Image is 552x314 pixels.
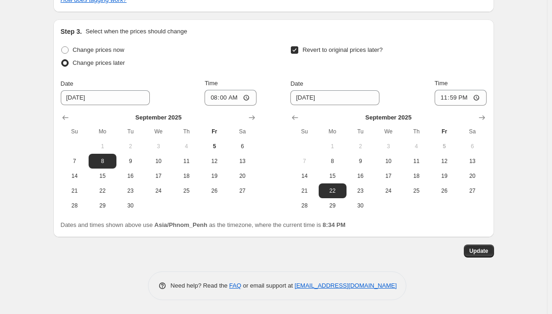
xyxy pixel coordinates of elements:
[116,124,144,139] th: Tuesday
[458,183,486,198] button: Saturday September 27 2025
[228,169,256,183] button: Saturday September 20 2025
[61,27,82,36] h2: Step 3.
[120,157,141,165] span: 9
[116,154,144,169] button: Tuesday September 9 2025
[290,154,318,169] button: Sunday September 7 2025
[120,187,141,195] span: 23
[430,124,458,139] th: Friday
[204,157,225,165] span: 12
[290,80,303,87] span: Date
[148,187,168,195] span: 24
[290,183,318,198] button: Sunday September 21 2025
[322,187,343,195] span: 22
[347,139,374,154] button: Tuesday September 2 2025
[430,154,458,169] button: Friday September 12 2025
[204,128,225,135] span: Fr
[378,157,398,165] span: 10
[176,157,197,165] span: 11
[64,187,85,195] span: 21
[144,169,172,183] button: Wednesday September 17 2025
[406,128,426,135] span: Th
[347,183,374,198] button: Tuesday September 23 2025
[430,139,458,154] button: Today Friday September 5 2025
[200,183,228,198] button: Friday September 26 2025
[322,172,343,180] span: 15
[232,172,252,180] span: 20
[430,183,458,198] button: Friday September 26 2025
[144,139,172,154] button: Wednesday September 3 2025
[322,157,343,165] span: 8
[200,154,228,169] button: Friday September 12 2025
[120,143,141,150] span: 2
[73,46,124,53] span: Change prices now
[120,128,141,135] span: Tu
[64,202,85,209] span: 28
[85,27,187,36] p: Select when the prices should change
[154,221,207,228] b: Asia/Phnom_Penh
[350,128,371,135] span: Tu
[430,169,458,183] button: Friday September 19 2025
[347,154,374,169] button: Tuesday September 9 2025
[61,221,346,228] span: Dates and times shown above use as the timezone, where the current time is
[61,154,89,169] button: Sunday September 7 2025
[406,157,426,165] span: 11
[232,128,252,135] span: Sa
[302,46,383,53] span: Revert to original prices later?
[116,139,144,154] button: Tuesday September 2 2025
[319,183,347,198] button: Monday September 22 2025
[469,247,488,255] span: Update
[176,187,197,195] span: 25
[378,187,398,195] span: 24
[116,169,144,183] button: Tuesday September 16 2025
[171,282,230,289] span: Need help? Read the
[61,90,150,105] input: 9/5/2025
[462,128,482,135] span: Sa
[232,187,252,195] span: 27
[148,143,168,150] span: 3
[89,198,116,213] button: Monday September 29 2025
[89,139,116,154] button: Monday September 1 2025
[92,187,113,195] span: 22
[89,154,116,169] button: Monday September 8 2025
[374,169,402,183] button: Wednesday September 17 2025
[322,128,343,135] span: Mo
[120,172,141,180] span: 16
[61,198,89,213] button: Sunday September 28 2025
[458,139,486,154] button: Saturday September 6 2025
[406,143,426,150] span: 4
[402,124,430,139] th: Thursday
[200,169,228,183] button: Friday September 19 2025
[144,124,172,139] th: Wednesday
[434,143,455,150] span: 5
[319,154,347,169] button: Monday September 8 2025
[73,59,125,66] span: Change prices later
[294,202,315,209] span: 28
[322,202,343,209] span: 29
[458,124,486,139] th: Saturday
[434,172,455,180] span: 19
[92,143,113,150] span: 1
[319,124,347,139] th: Monday
[402,169,430,183] button: Thursday September 18 2025
[378,143,398,150] span: 3
[204,172,225,180] span: 19
[322,143,343,150] span: 1
[319,139,347,154] button: Monday September 1 2025
[289,111,302,124] button: Show previous month, August 2025
[347,169,374,183] button: Tuesday September 16 2025
[435,80,448,87] span: Time
[228,124,256,139] th: Saturday
[475,111,488,124] button: Show next month, October 2025
[228,183,256,198] button: Saturday September 27 2025
[294,128,315,135] span: Su
[61,124,89,139] th: Sunday
[462,172,482,180] span: 20
[406,172,426,180] span: 18
[350,157,371,165] span: 9
[294,187,315,195] span: 21
[295,282,397,289] a: [EMAIL_ADDRESS][DOMAIN_NAME]
[374,139,402,154] button: Wednesday September 3 2025
[148,128,168,135] span: We
[374,183,402,198] button: Wednesday September 24 2025
[434,187,455,195] span: 26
